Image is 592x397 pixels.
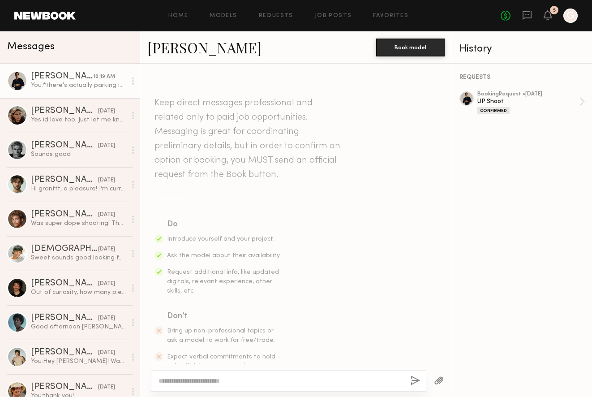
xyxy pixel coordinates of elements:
a: Favorites [373,13,408,19]
div: [DATE] [98,107,115,116]
div: [DATE] [98,383,115,392]
a: G [563,9,578,23]
div: [PERSON_NAME] [31,279,98,288]
span: Messages [7,42,55,52]
div: Confirmed [477,107,510,114]
div: [DATE] [98,349,115,357]
a: [PERSON_NAME] [147,38,262,57]
div: [DATE] [98,211,115,219]
div: [PERSON_NAME] [31,141,98,150]
a: bookingRequest •[DATE]UP ShootConfirmed [477,91,585,114]
div: [PERSON_NAME] [31,210,98,219]
div: Good afternoon [PERSON_NAME], thank you for reaching out. I am impressed by the vintage designs o... [31,323,126,331]
a: Models [210,13,237,19]
span: Introduce yourself and your project. [167,236,275,242]
div: [DATE] [98,280,115,288]
div: Do [167,218,282,231]
div: [DATE] [98,314,115,323]
div: 10:19 AM [93,73,115,81]
button: Book model [376,39,445,56]
div: You: Hey [PERSON_NAME]! Wanted to send you some Summer pieces, pinged you on i g . LMK! [31,357,126,366]
div: [PERSON_NAME] [31,314,98,323]
a: Book model [376,43,445,51]
div: [PERSON_NAME] [31,72,93,81]
div: Don’t [167,310,282,323]
div: booking Request • [DATE] [477,91,579,97]
div: Out of curiosity, how many pieces would you be gifting? [31,288,126,297]
div: Yes id love too. Just let me know when. Blessings [31,116,126,124]
div: Hi granttt, a pleasure! I’m currently planning to go to [GEOGRAPHIC_DATA] to do some work next month [31,185,126,193]
div: REQUESTS [459,74,585,81]
div: [DATE] [98,142,115,150]
a: Requests [259,13,293,19]
div: You: *there's actually parking in the driveway sorry, so feel free to park there! [31,81,126,90]
a: Job Posts [315,13,352,19]
div: Sweet sounds good looking forward!! [31,254,126,262]
div: [DATE] [98,245,115,254]
div: [PERSON_NAME] [31,107,98,116]
div: [PERSON_NAME] [31,176,98,185]
div: [PERSON_NAME] [31,383,98,392]
div: Was super dope shooting! Thanks for having me! [31,219,126,228]
div: UP Shoot [477,97,579,106]
div: [PERSON_NAME] [31,348,98,357]
a: Home [168,13,189,19]
div: Sounds good [31,150,126,159]
div: History [459,44,585,54]
span: Expect verbal commitments to hold - only official requests can be enforced. [167,354,280,379]
div: 5 [553,8,556,13]
span: Bring up non-professional topics or ask a model to work for free/trade. [167,328,275,343]
header: Keep direct messages professional and related only to paid job opportunities. Messaging is great ... [154,96,343,182]
div: [DATE] [98,176,115,185]
span: Request additional info, like updated digitals, relevant experience, other skills, etc. [167,269,279,294]
span: Ask the model about their availability. [167,253,281,259]
div: [DEMOGRAPHIC_DATA][PERSON_NAME] [31,245,98,254]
